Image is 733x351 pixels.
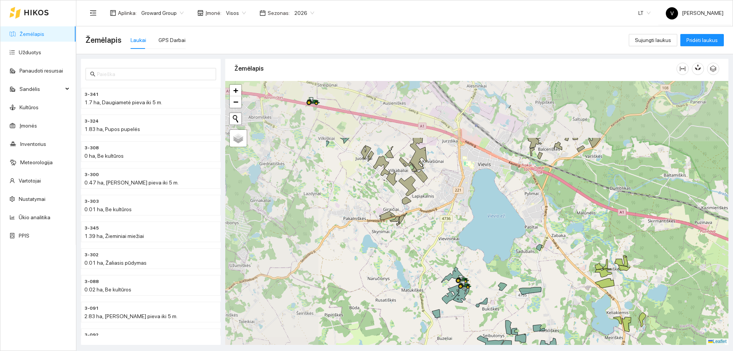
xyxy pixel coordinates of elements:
[84,118,98,125] span: 3-324
[19,178,41,184] a: Vartotojai
[676,63,689,75] button: column-width
[84,305,99,312] span: 3-091
[635,36,671,44] span: Sujungti laukus
[158,36,186,44] div: GPS Darbai
[131,36,146,44] div: Laukai
[19,123,37,129] a: Įmonės
[19,196,45,202] a: Nustatymai
[84,126,140,132] span: 1.83 ha, Pupos pupelės
[666,10,723,16] span: [PERSON_NAME]
[19,104,39,110] a: Kultūros
[629,34,677,46] button: Sujungti laukus
[197,10,203,16] span: shop
[84,171,99,178] span: 3-300
[84,144,99,152] span: 3-308
[677,66,688,72] span: column-width
[84,198,99,205] span: 3-303
[84,251,98,259] span: 3-302
[230,130,247,147] a: Layers
[268,9,290,17] span: Sezonas :
[670,7,674,19] span: V
[230,96,241,108] a: Zoom out
[84,260,147,266] span: 0.01 ha, Žaliasis pūdymas
[84,99,162,105] span: 1.7 ha, Daugiametė pieva iki 5 m.
[84,225,99,232] span: 3-345
[629,37,677,43] a: Sujungti laukus
[260,10,266,16] span: calendar
[234,58,676,79] div: Žemėlapis
[84,332,98,339] span: 3-092
[19,81,63,97] span: Sandėlis
[638,7,651,19] span: LT
[86,5,101,21] button: menu-fold
[680,34,724,46] button: Pridėti laukus
[141,7,184,19] span: Groward Group
[20,159,53,165] a: Meteorologija
[84,180,179,186] span: 0.47 ha, [PERSON_NAME] pieva iki 5 m.
[19,49,41,55] a: Užduotys
[20,141,46,147] a: Inventorius
[19,31,44,37] a: Žemėlapis
[90,10,97,16] span: menu-fold
[230,113,241,125] button: Initiate a new search
[230,85,241,96] a: Zoom in
[84,153,124,159] span: 0 ha, Be kultūros
[84,206,132,212] span: 0.01 ha, Be kultūros
[110,10,116,16] span: layout
[680,37,724,43] a: Pridėti laukus
[90,71,95,77] span: search
[708,339,727,344] a: Leaflet
[233,97,238,107] span: −
[686,36,718,44] span: Pridėti laukus
[84,286,131,293] span: 0.02 ha, Be kultūros
[19,68,63,74] a: Panaudoti resursai
[84,278,99,285] span: 3-088
[118,9,137,17] span: Aplinka :
[84,313,178,319] span: 2.83 ha, [PERSON_NAME] pieva iki 5 m.
[19,214,50,220] a: Ūkio analitika
[84,233,144,239] span: 1.39 ha, Žieminiai miežiai
[226,7,246,19] span: Visos
[205,9,221,17] span: Įmonė :
[97,70,212,78] input: Paieška
[86,34,121,46] span: Žemėlapis
[233,86,238,95] span: +
[19,233,29,239] a: PPIS
[84,91,99,98] span: 3-341
[294,7,314,19] span: 2026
